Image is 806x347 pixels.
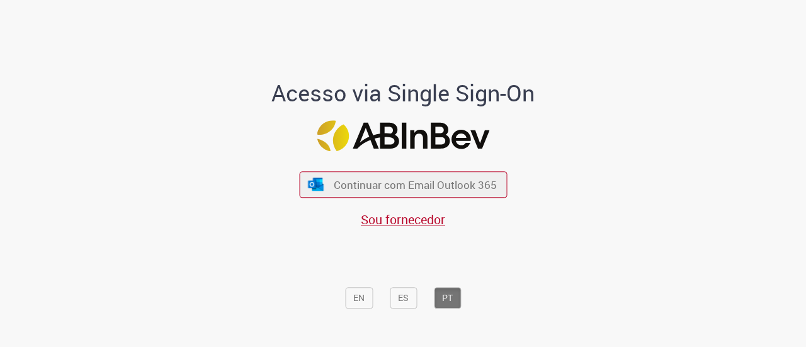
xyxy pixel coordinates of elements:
img: ícone Azure/Microsoft 360 [307,178,325,191]
button: EN [345,287,373,309]
span: Continuar com Email Outlook 365 [334,178,497,192]
a: Sou fornecedor [361,211,445,228]
button: ícone Azure/Microsoft 360 Continuar com Email Outlook 365 [299,172,507,198]
button: ES [390,287,417,309]
h1: Acesso via Single Sign-On [229,81,578,106]
img: Logo ABInBev [317,120,489,151]
button: PT [434,287,461,309]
